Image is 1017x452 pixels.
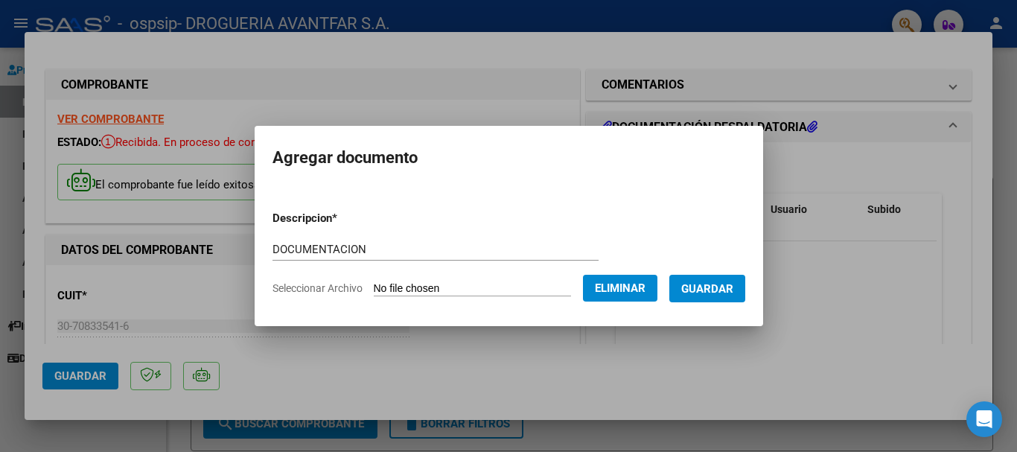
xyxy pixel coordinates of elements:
[669,275,745,302] button: Guardar
[272,282,363,294] span: Seleccionar Archivo
[966,401,1002,437] div: Open Intercom Messenger
[681,282,733,296] span: Guardar
[595,281,645,295] span: Eliminar
[272,210,415,227] p: Descripcion
[272,144,745,172] h2: Agregar documento
[583,275,657,302] button: Eliminar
